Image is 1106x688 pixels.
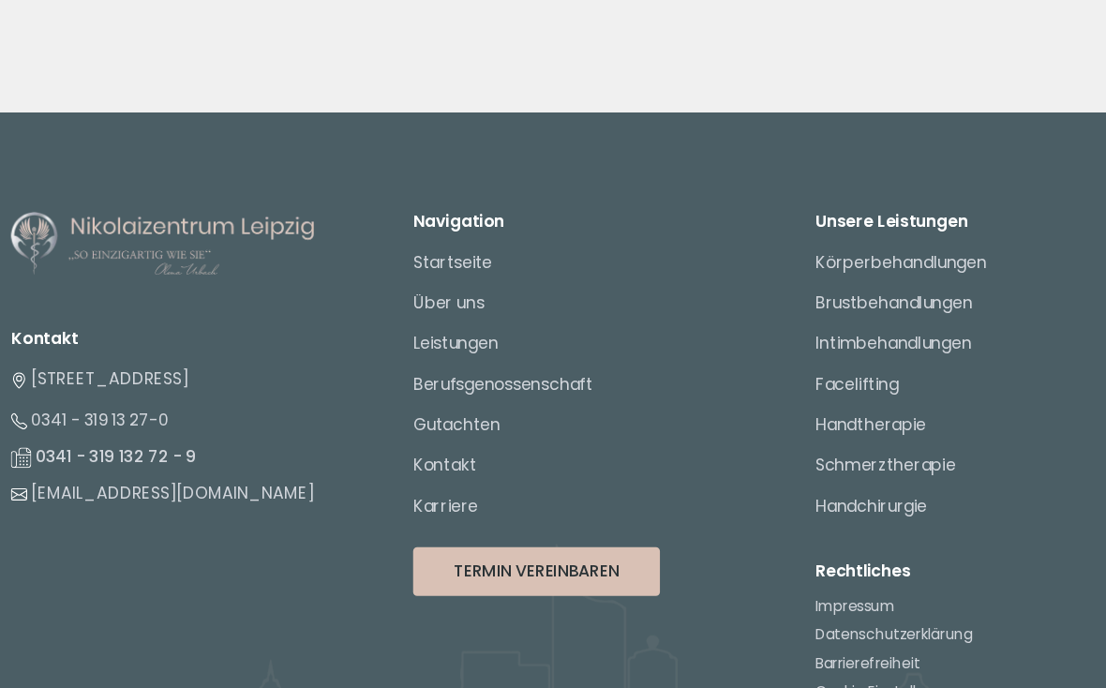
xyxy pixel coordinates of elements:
[390,297,456,319] a: Über uns
[761,372,838,394] a: Facelifting
[761,410,863,431] a: Handtherapie
[761,222,1087,245] p: Unsere Leistungen
[19,405,164,426] a: 0341 - 319 13 27-0
[390,533,618,578] button: Termin Vereinbaren
[761,605,906,623] a: Datenschutzerklärung
[761,447,890,469] a: Schmerztherapie
[761,335,905,356] a: Intimbehandlungen
[390,335,469,356] a: Leistungen
[761,297,906,319] a: Brustbehandlungen
[19,222,300,286] img: Nikolaizentrum Leipzig - Logo
[761,578,835,597] a: Impressum
[19,472,299,494] a: [EMAIL_ADDRESS][DOMAIN_NAME]
[19,330,345,352] li: Kontakt
[761,631,858,650] a: Barrierefreiheit
[41,439,189,460] a: 0341 - 319 132 72 - 9
[761,657,896,676] button: Cookie Einstellungen
[19,367,183,389] a: [STREET_ADDRESS]
[390,372,556,394] a: Berufsgenossenschaft
[761,485,864,506] a: Handchirurgie
[390,260,463,281] a: Startseite
[390,447,449,469] a: Kontakt
[390,222,716,245] p: Navigation
[390,485,450,506] a: Karriere
[390,410,471,431] a: Gutachten
[761,545,1087,567] p: Rechtliches
[761,260,919,281] a: Körperbehandlungen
